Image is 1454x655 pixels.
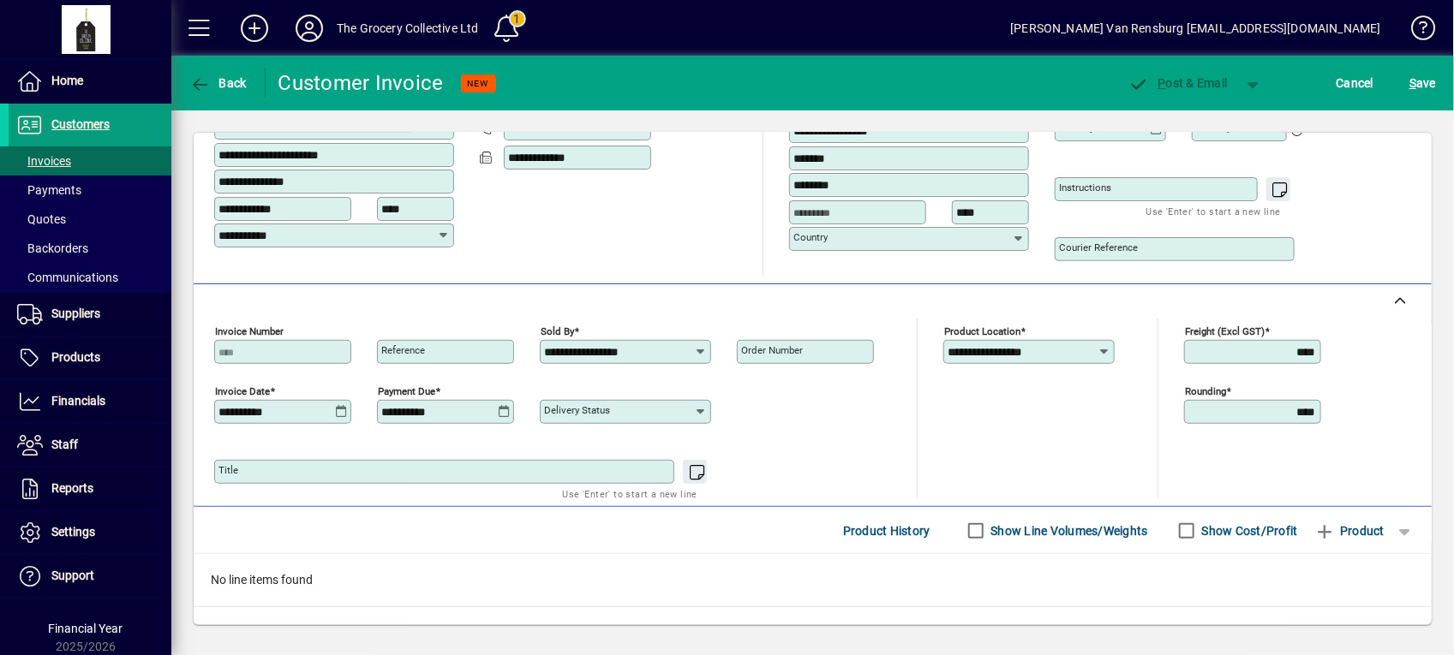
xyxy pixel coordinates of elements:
button: Product History [836,515,937,546]
button: Back [185,68,251,98]
span: Customers [51,117,110,131]
span: Back [189,76,247,90]
span: Backorders [17,241,88,255]
span: Suppliers [51,307,100,320]
div: No line items found [194,554,1432,606]
span: Cancel [1337,69,1374,97]
span: Products [51,350,100,364]
a: Support [9,555,171,598]
mat-label: Courier Reference [1059,241,1138,253]
div: The Grocery Collective Ltd [337,15,479,42]
a: Payments [9,176,171,205]
label: Show Cost/Profit [1199,522,1298,539]
mat-label: Instructions [1059,182,1111,194]
a: Invoices [9,146,171,176]
span: ost & Email [1128,76,1228,90]
a: Home [9,60,171,103]
span: Quotes [17,212,66,226]
span: S [1409,76,1416,90]
a: Settings [9,511,171,554]
mat-label: Sold by [541,325,574,337]
span: Financial Year [49,622,123,635]
a: Backorders [9,234,171,263]
span: Product History [843,517,930,545]
a: Reports [9,467,171,510]
button: Add [227,13,282,44]
mat-label: Invoice number [215,325,284,337]
button: Product [1307,515,1393,546]
span: Communications [17,271,118,284]
mat-label: Reference [381,344,425,356]
button: Post & Email [1120,68,1236,98]
mat-hint: Use 'Enter' to start a new line [563,484,697,503]
span: Financials [51,394,105,408]
span: Settings [51,525,95,539]
a: Quotes [9,205,171,234]
a: Communications [9,263,171,292]
mat-label: Freight (excl GST) [1185,325,1265,337]
a: Knowledge Base [1398,3,1433,59]
span: Support [51,569,94,582]
span: P [1158,76,1166,90]
mat-label: Product location [944,325,1020,337]
mat-hint: Use 'Enter' to start a new line [1146,201,1281,221]
mat-label: Invoice date [215,385,270,397]
span: ave [1409,69,1436,97]
mat-label: Delivery status [544,404,610,416]
span: Staff [51,438,78,451]
span: Product [1315,517,1385,545]
a: Suppliers [9,293,171,336]
mat-label: Order number [741,344,803,356]
a: Financials [9,380,171,423]
label: Show Line Volumes/Weights [988,522,1148,539]
a: Staff [9,424,171,467]
span: Home [51,74,83,87]
button: Profile [282,13,337,44]
span: Invoices [17,154,71,168]
app-page-header-button: Back [171,68,266,98]
button: Save [1405,68,1440,98]
a: Products [9,336,171,379]
span: NEW [468,78,489,89]
mat-label: Payment due [378,385,435,397]
span: Payments [17,183,81,197]
div: [PERSON_NAME] Van Rensburg [EMAIL_ADDRESS][DOMAIN_NAME] [1010,15,1381,42]
mat-label: Rounding [1185,385,1226,397]
button: Cancel [1332,68,1379,98]
div: Customer Invoice [278,69,444,97]
mat-label: Country [793,231,828,243]
mat-label: Title [218,464,238,476]
span: Reports [51,481,93,495]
